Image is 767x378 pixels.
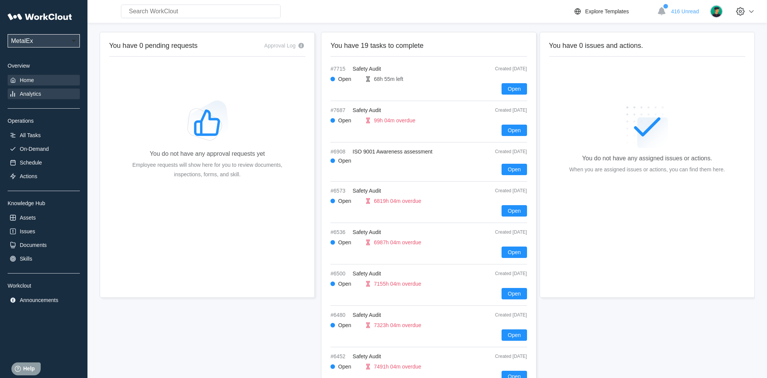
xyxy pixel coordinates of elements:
span: Safety Audit [353,229,381,235]
button: Open [502,329,527,341]
span: #6536 [330,229,349,235]
button: Open [502,247,527,258]
a: Actions [8,171,80,182]
span: Safety Audit [353,312,381,318]
span: Safety Audit [353,188,381,194]
span: Safety Audit [353,107,381,113]
a: Analytics [8,89,80,99]
h2: You have 0 issues and actions. [549,41,745,50]
div: Analytics [20,91,41,97]
span: #7715 [330,66,349,72]
h2: You have 19 tasks to complete [330,41,527,50]
span: #6452 [330,353,349,359]
span: 416 Unread [671,8,699,14]
a: Skills [8,253,80,264]
span: Open [508,332,521,338]
div: Skills [20,256,32,262]
span: Open [508,208,521,214]
div: 6987h 04m overdue [374,239,421,245]
div: Created [DATE] [478,66,527,71]
span: Open [508,86,521,92]
div: Open [338,281,361,287]
a: Documents [8,240,80,250]
h2: You have 0 pending requests [109,41,198,50]
div: Open [338,198,361,204]
div: Created [DATE] [478,229,527,235]
span: #6500 [330,270,349,277]
a: Explore Templates [573,7,653,16]
div: Approval Log [264,43,296,49]
div: Created [DATE] [478,149,527,154]
span: #7687 [330,107,349,113]
div: 99h 04m overdue [374,117,415,123]
div: Explore Templates [585,8,629,14]
span: Open [508,128,521,133]
button: Open [502,164,527,175]
div: You do not have any assigned issues or actions. [582,155,712,162]
div: Home [20,77,34,83]
div: Open [338,76,361,82]
div: Operations [8,118,80,124]
div: When you are assigned issues or actions, you can find them here. [569,165,725,174]
div: Overview [8,63,80,69]
button: Open [502,125,527,136]
a: Announcements [8,295,80,305]
span: #6573 [330,188,349,194]
div: 68h 55m left [374,76,403,82]
div: 7491h 04m overdue [374,364,421,370]
span: Open [508,250,521,255]
div: Created [DATE] [478,354,527,359]
div: Announcements [20,297,58,303]
div: Actions [20,173,37,179]
div: Open [338,322,361,328]
div: 7155h 04m overdue [374,281,421,287]
div: Created [DATE] [478,271,527,276]
a: Schedule [8,157,80,168]
span: Safety Audit [353,270,381,277]
a: On-Demand [8,144,80,154]
div: All Tasks [20,132,41,138]
div: Documents [20,242,47,248]
div: Workclout [8,283,80,289]
button: Open [502,205,527,217]
span: #6480 [330,312,349,318]
div: Created [DATE] [478,188,527,193]
span: #6908 [330,149,349,155]
div: 6819h 04m overdue [374,198,421,204]
button: Open [502,288,527,299]
div: Created [DATE] [478,312,527,318]
img: user.png [710,5,723,18]
a: Issues [8,226,80,237]
span: Open [508,167,521,172]
div: Created [DATE] [478,108,527,113]
div: Open [338,364,361,370]
div: You do not have any approval requests yet [150,150,265,157]
div: Open [338,158,361,164]
div: Open [338,239,361,245]
a: Home [8,75,80,85]
div: 7323h 04m overdue [374,322,421,328]
span: Safety Audit [353,66,381,72]
div: Assets [20,215,36,221]
span: Open [508,291,521,296]
div: On-Demand [20,146,49,152]
div: Employee requests will show here for you to review documents, inspections, forms, and skill. [121,160,293,179]
span: ISO 9001 Awareness assessment [353,149,432,155]
div: Knowledge Hub [8,200,80,206]
div: Issues [20,228,35,234]
input: Search WorkClout [121,5,281,18]
button: Open [502,83,527,95]
div: Open [338,117,361,123]
div: Schedule [20,160,42,166]
a: Assets [8,212,80,223]
a: All Tasks [8,130,80,141]
span: Safety Audit [353,353,381,359]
